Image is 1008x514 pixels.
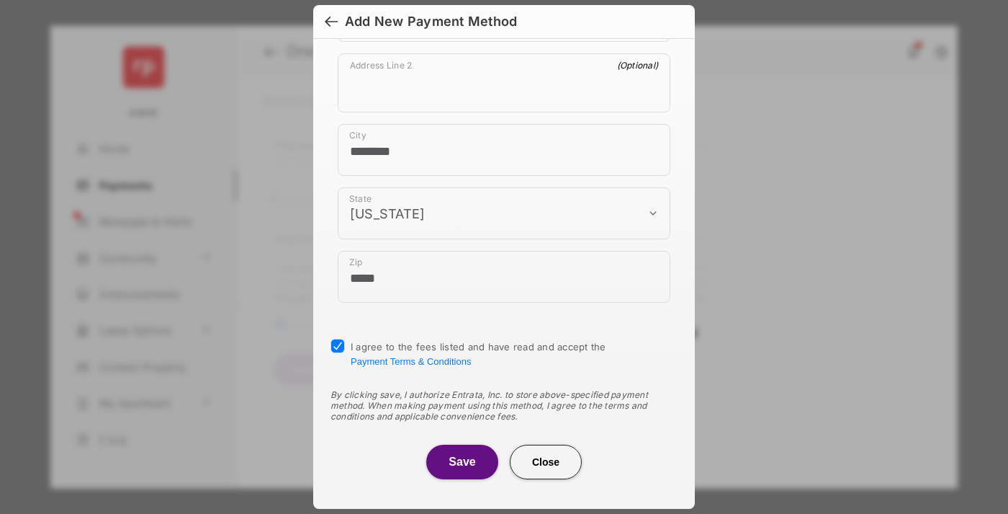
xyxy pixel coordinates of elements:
div: payment_method_screening[postal_addresses][administrativeArea] [338,187,670,239]
div: payment_method_screening[postal_addresses][addressLine2] [338,53,670,112]
div: payment_method_screening[postal_addresses][postalCode] [338,251,670,303]
div: By clicking save, I authorize Entrata, Inc. to store above-specified payment method. When making ... [330,389,678,422]
span: I agree to the fees listed and have read and accept the [351,341,606,367]
div: payment_method_screening[postal_addresses][locality] [338,124,670,176]
button: Save [426,445,498,479]
div: Add New Payment Method [345,14,517,30]
button: Close [510,445,582,479]
button: I agree to the fees listed and have read and accept the [351,356,471,367]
